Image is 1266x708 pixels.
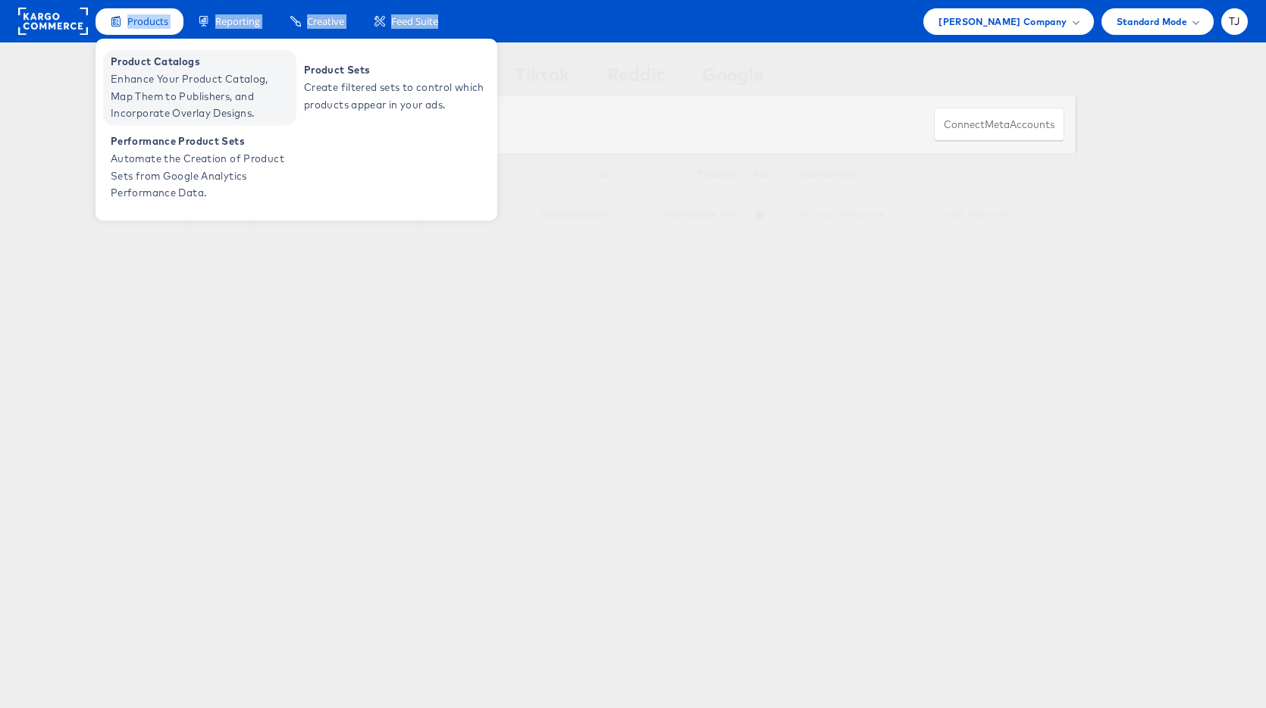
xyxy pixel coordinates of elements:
[934,108,1064,142] button: ConnectmetaAccounts
[111,133,293,150] span: Performance Product Sets
[801,208,883,220] a: Business Manager
[307,14,344,29] span: Creative
[607,61,664,96] div: Reddit
[111,150,293,202] span: Automate the Creation of Product Sets from Google Analytics Performance Data.
[616,153,745,196] th: Timezone
[702,61,763,96] div: Google
[515,61,569,96] div: Tiktok
[304,79,486,114] span: Create filtered sets to control which products appear in your ads.
[939,14,1067,30] span: [PERSON_NAME] Company
[495,196,616,233] td: 100266950083399
[127,14,168,29] span: Products
[391,14,438,29] span: Feed Suite
[1229,17,1240,27] span: TJ
[296,50,490,126] a: Product Sets Create filtered sets to control which products appear in your ads.
[985,117,1010,132] span: meta
[495,153,616,196] th: ID
[304,61,486,79] span: Product Sets
[616,196,745,233] td: America/New_York
[1117,14,1187,30] span: Standard Mode
[111,70,293,122] span: Enhance Your Product Catalog, Map Them to Publishers, and Incorporate Overlay Designs.
[111,53,293,70] span: Product Catalogs
[103,130,296,205] a: Performance Product Sets Automate the Creation of Product Sets from Google Analytics Performance ...
[103,50,296,126] a: Product Catalogs Enhance Your Product Catalog, Map Them to Publishers, and Incorporate Overlay De...
[215,14,260,29] span: Reporting
[940,208,1010,220] a: Graph Explorer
